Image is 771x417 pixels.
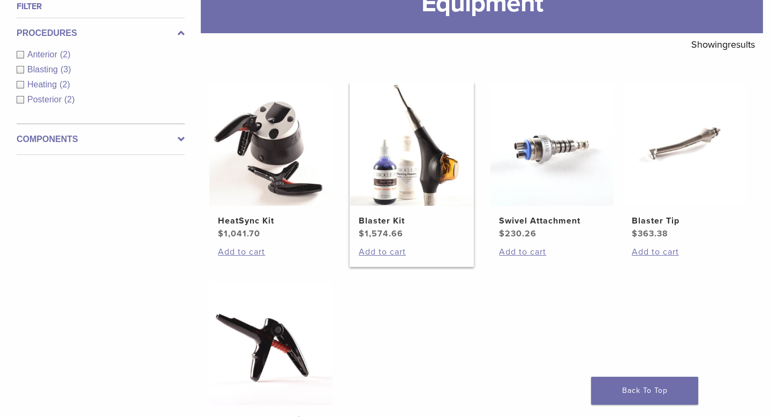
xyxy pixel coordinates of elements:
[623,83,746,206] img: Blaster Tip
[632,214,738,227] h2: Blaster Tip
[499,214,605,227] h2: Swivel Attachment
[499,245,605,258] a: Add to cart: “Swivel Attachment”
[64,95,75,104] span: (2)
[209,282,332,405] img: HeatSync Composite Gun
[350,83,474,240] a: Blaster KitBlaster Kit $1,574.66
[591,377,698,405] a: Back To Top
[359,228,403,239] bdi: 1,574.66
[499,228,536,239] bdi: 230.26
[218,214,324,227] h2: HeatSync Kit
[632,228,638,239] span: $
[499,228,505,239] span: $
[27,65,61,74] span: Blasting
[359,228,365,239] span: $
[218,245,324,258] a: Add to cart: “HeatSync Kit”
[27,50,60,59] span: Anterior
[17,133,185,146] label: Components
[17,27,185,40] label: Procedures
[490,83,614,206] img: Swivel Attachment
[632,228,668,239] bdi: 363.38
[209,83,332,206] img: HeatSync Kit
[359,214,465,227] h2: Blaster Kit
[60,50,71,59] span: (2)
[623,83,747,240] a: Blaster TipBlaster Tip $363.38
[350,83,473,206] img: Blaster Kit
[27,80,59,89] span: Heating
[209,83,334,240] a: HeatSync KitHeatSync Kit $1,041.70
[490,83,615,240] a: Swivel AttachmentSwivel Attachment $230.26
[218,228,224,239] span: $
[359,245,465,258] a: Add to cart: “Blaster Kit”
[27,95,64,104] span: Posterior
[59,80,70,89] span: (2)
[691,33,755,56] p: Showing results
[218,228,260,239] bdi: 1,041.70
[61,65,71,74] span: (3)
[632,245,738,258] a: Add to cart: “Blaster Tip”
